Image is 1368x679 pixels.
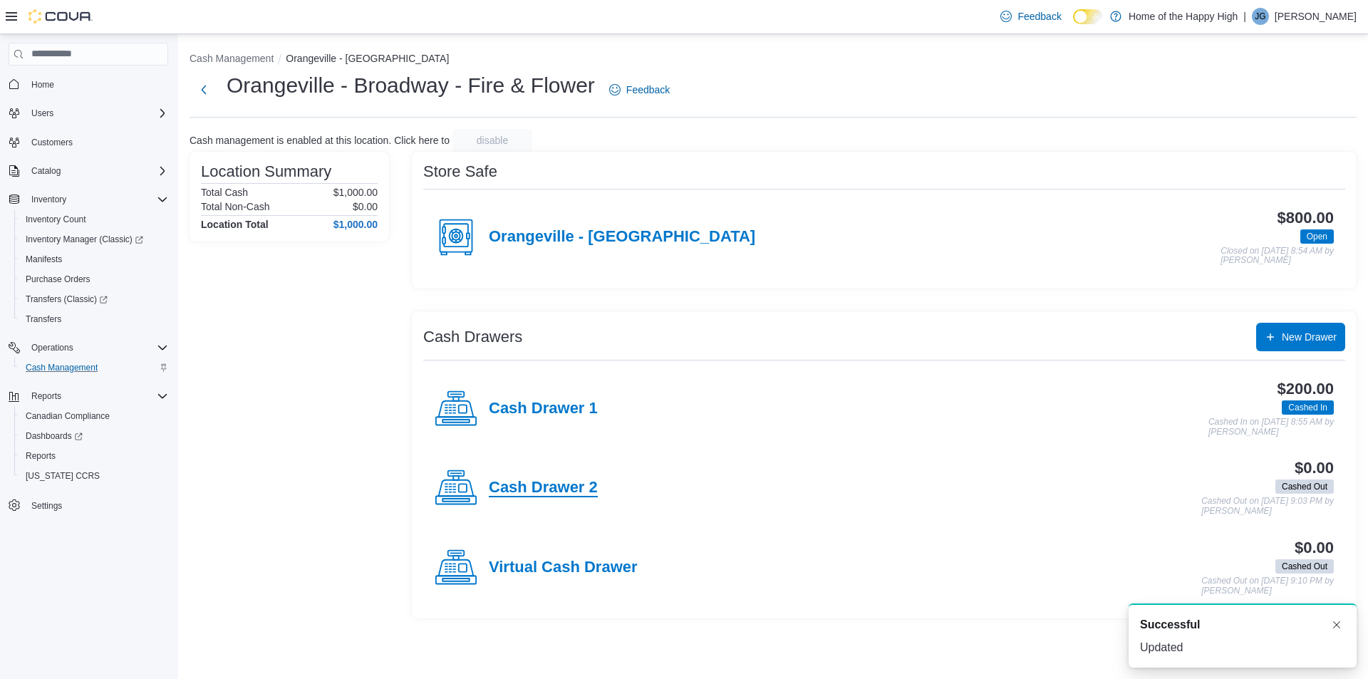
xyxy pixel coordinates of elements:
a: Transfers [20,311,67,328]
a: Dashboards [20,427,88,445]
span: Washington CCRS [20,467,168,484]
p: Cash management is enabled at this location. Click here to [190,135,450,146]
a: Transfers (Classic) [14,289,174,309]
a: Purchase Orders [20,271,96,288]
span: Canadian Compliance [26,410,110,422]
a: Cash Management [20,359,103,376]
span: Feedback [626,83,670,97]
span: Dark Mode [1073,24,1074,25]
span: Open [1307,230,1327,243]
span: Open [1300,229,1334,244]
input: Dark Mode [1073,9,1103,24]
p: $0.00 [353,201,378,212]
span: Purchase Orders [20,271,168,288]
h6: Total Cash [201,187,248,198]
button: Users [3,103,174,123]
p: Closed on [DATE] 8:54 AM by [PERSON_NAME] [1221,247,1334,266]
span: Operations [31,342,73,353]
button: Operations [3,338,174,358]
p: Cashed Out on [DATE] 9:10 PM by [PERSON_NAME] [1201,576,1334,596]
h1: Orangeville - Broadway - Fire & Flower [227,71,595,100]
a: Inventory Manager (Classic) [14,229,174,249]
button: Orangeville - [GEOGRAPHIC_DATA] [286,53,449,64]
img: Cova [28,9,93,24]
span: Settings [26,496,168,514]
span: Inventory Count [20,211,168,228]
button: disable [452,129,532,152]
span: Transfers [26,313,61,325]
button: New Drawer [1256,323,1345,351]
span: Catalog [26,162,168,180]
h6: Total Non-Cash [201,201,270,212]
h3: $200.00 [1278,380,1334,398]
button: Cash Management [14,358,174,378]
h3: $0.00 [1295,460,1334,477]
h4: Location Total [201,219,269,230]
h4: $1,000.00 [333,219,378,230]
span: Inventory Count [26,214,86,225]
span: Reports [31,390,61,402]
h3: Store Safe [423,163,497,180]
button: Reports [14,446,174,466]
h4: Virtual Cash Drawer [489,559,638,577]
span: Canadian Compliance [20,408,168,425]
span: Feedback [1017,9,1061,24]
span: Catalog [31,165,61,177]
span: Dashboards [20,427,168,445]
span: Cashed In [1282,400,1334,415]
span: Dashboards [26,430,83,442]
span: disable [477,133,508,147]
h3: Location Summary [201,163,331,180]
a: Transfers (Classic) [20,291,113,308]
p: Home of the Happy High [1129,8,1238,25]
span: Users [26,105,168,122]
a: Feedback [995,2,1067,31]
p: | [1243,8,1246,25]
span: Cashed In [1288,401,1327,414]
button: Users [26,105,59,122]
span: Cashed Out [1275,559,1334,574]
div: Notification [1140,616,1345,633]
button: Reports [3,386,174,406]
span: Cashed Out [1282,560,1327,573]
span: Operations [26,339,168,356]
button: Reports [26,388,67,405]
nav: An example of EuiBreadcrumbs [190,51,1357,68]
span: Reports [26,450,56,462]
a: Dashboards [14,426,174,446]
span: JG [1255,8,1265,25]
a: Manifests [20,251,68,268]
h4: Orangeville - [GEOGRAPHIC_DATA] [489,228,755,247]
div: Updated [1140,639,1345,656]
button: Canadian Compliance [14,406,174,426]
button: Catalog [26,162,66,180]
span: Cashed Out [1275,480,1334,494]
span: Manifests [20,251,168,268]
button: Inventory Count [14,209,174,229]
button: Operations [26,339,79,356]
nav: Complex example [9,68,168,553]
a: Settings [26,497,68,514]
button: [US_STATE] CCRS [14,466,174,486]
span: Inventory [26,191,168,208]
a: Home [26,76,60,93]
button: Dismiss toast [1328,616,1345,633]
span: Inventory [31,194,66,205]
span: Cash Management [20,359,168,376]
span: Cash Management [26,362,98,373]
h3: Cash Drawers [423,328,522,346]
button: Catalog [3,161,174,181]
span: Home [31,79,54,90]
a: Customers [26,134,78,151]
a: Feedback [603,76,675,104]
span: Inventory Manager (Classic) [26,234,143,245]
h4: Cash Drawer 2 [489,479,598,497]
span: Transfers (Classic) [20,291,168,308]
span: Successful [1140,616,1200,633]
button: Customers [3,132,174,152]
span: [US_STATE] CCRS [26,470,100,482]
span: Customers [31,137,73,148]
button: Purchase Orders [14,269,174,289]
p: Cashed Out on [DATE] 9:03 PM by [PERSON_NAME] [1201,497,1334,516]
button: Cash Management [190,53,274,64]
